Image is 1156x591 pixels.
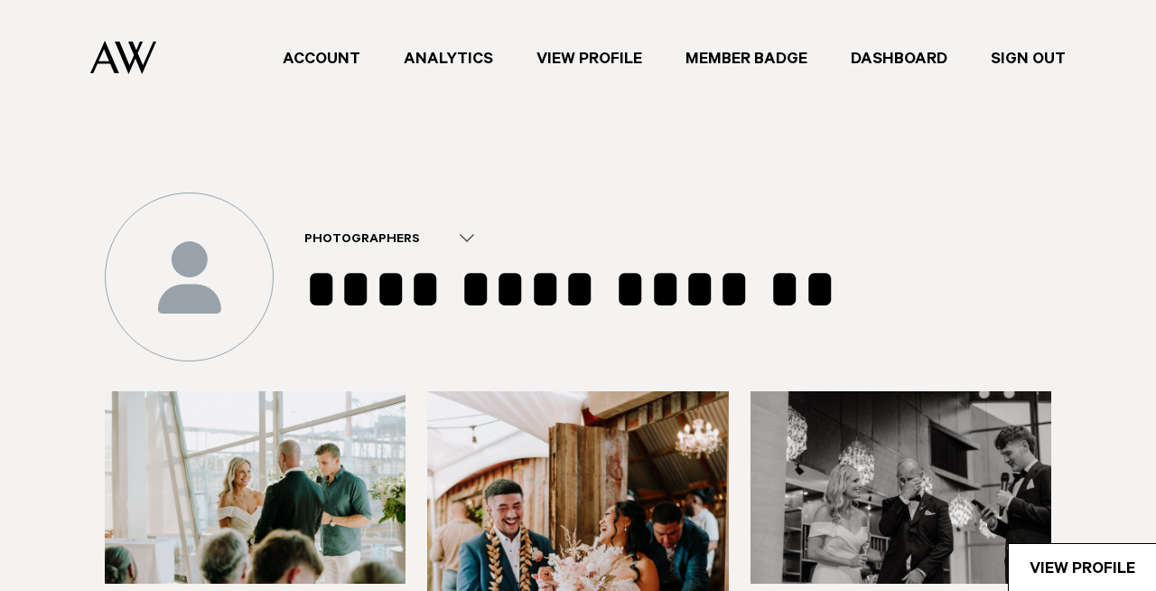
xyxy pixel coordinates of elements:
a: Sign Out [969,46,1087,70]
img: Auckland Weddings Logo [90,41,156,74]
a: View Profile [515,46,664,70]
img: z2WGrlg3ds7feWSwf4uDjxTi0jqabE9Fnt5oxUtU.jpg [105,391,406,584]
a: Analytics [382,46,515,70]
a: Dashboard [829,46,969,70]
div: Photographers [304,232,452,249]
a: Member Badge [664,46,829,70]
a: View Profile [1009,544,1156,591]
a: Account [261,46,382,70]
img: qymqVAJhDfXOe4uNK2pnZJqjUwOeDJk5V8qZDQIT.jpg [750,391,1051,584]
